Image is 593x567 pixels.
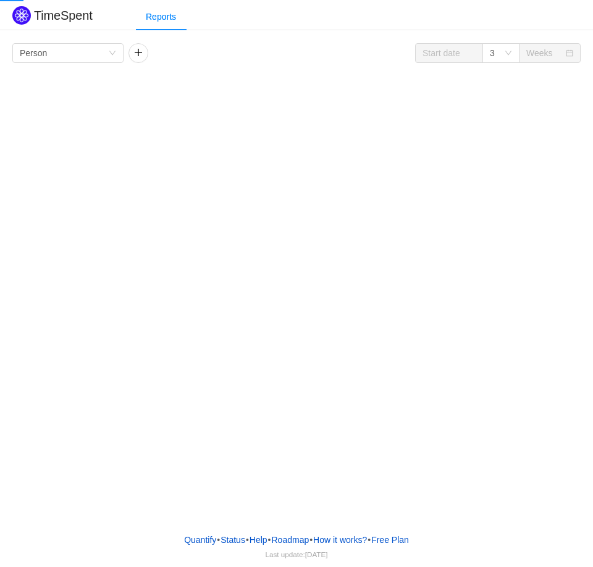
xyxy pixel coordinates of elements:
a: Status [220,531,246,549]
input: Start date [415,43,483,63]
span: [DATE] [305,550,328,558]
span: • [268,535,271,545]
i: icon: down [109,49,116,58]
i: icon: down [505,49,512,58]
a: Quantify [183,531,217,549]
button: icon: plus [128,43,148,63]
div: Reports [136,3,186,31]
button: Free Plan [371,531,410,549]
img: Quantify logo [12,6,31,25]
div: 3 [490,44,495,62]
span: Last update: [266,550,328,558]
i: icon: calendar [566,49,573,58]
span: • [246,535,249,545]
button: How it works? [313,531,368,549]
span: • [217,535,220,545]
span: • [309,535,313,545]
div: Weeks [526,44,553,62]
h2: TimeSpent [34,9,93,22]
span: • [368,535,371,545]
a: Roadmap [271,531,310,549]
a: Help [249,531,268,549]
div: Person [20,44,47,62]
